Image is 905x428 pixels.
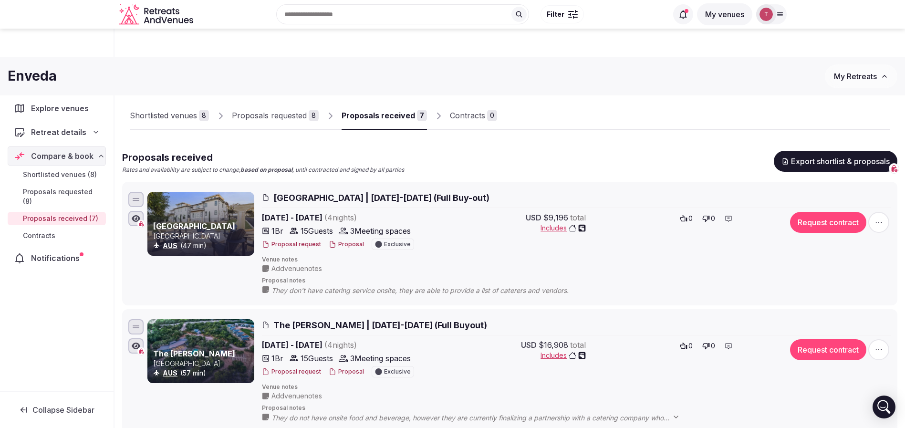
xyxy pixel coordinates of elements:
[8,212,106,225] a: Proposals received (7)
[688,214,693,223] span: 0
[699,339,718,353] button: 0
[153,368,252,378] div: (57 min)
[31,126,86,138] span: Retreat details
[350,225,411,237] span: 3 Meeting spaces
[711,341,715,351] span: 0
[262,240,321,249] button: Proposal request
[163,369,177,377] a: AUS
[271,286,588,295] span: They don't have catering service onsite, they are able to provide a list of caterers and vendors.
[697,3,752,25] button: My venues
[384,369,411,375] span: Exclusive
[23,214,98,223] span: Proposals received (7)
[119,4,195,25] a: Visit the homepage
[153,221,235,231] a: [GEOGRAPHIC_DATA]
[342,110,415,121] div: Proposals received
[873,396,895,418] div: Open Intercom Messenger
[699,212,718,225] button: 0
[342,102,427,130] a: Proposals received7
[301,225,333,237] span: 15 Guests
[688,341,693,351] span: 0
[8,248,106,268] a: Notifications
[262,277,891,285] span: Proposal notes
[262,339,430,351] span: [DATE] - [DATE]
[541,351,586,360] button: Includes
[541,5,584,23] button: Filter
[450,110,485,121] div: Contracts
[8,168,106,181] a: Shortlisted venues (8)
[570,212,586,223] span: total
[119,4,195,25] svg: Retreats and Venues company logo
[163,368,177,378] button: AUS
[8,399,106,420] button: Collapse Sidebar
[273,319,487,331] span: The [PERSON_NAME] | [DATE]-[DATE] (Full Buyout)
[32,405,94,415] span: Collapse Sidebar
[153,359,252,368] p: [GEOGRAPHIC_DATA]
[271,264,322,273] span: Add venue notes
[570,339,586,351] span: total
[271,225,283,237] span: 1 Br
[8,98,106,118] a: Explore venues
[153,349,235,358] a: The [PERSON_NAME]
[130,102,209,130] a: Shortlisted venues8
[384,241,411,247] span: Exclusive
[232,102,319,130] a: Proposals requested8
[199,110,209,121] div: 8
[8,185,106,208] a: Proposals requested (8)
[273,192,489,204] span: [GEOGRAPHIC_DATA] | [DATE]-[DATE] (Full Buy-out)
[759,8,773,21] img: Thiago Martins
[23,187,102,206] span: Proposals requested (8)
[329,240,364,249] button: Proposal
[271,353,283,364] span: 1 Br
[271,413,689,423] span: They do not have onsite food and beverage, however they are currently finalizing a partnership wi...
[271,391,322,401] span: Add venue notes
[8,67,57,85] h1: Enveda
[23,231,55,240] span: Contracts
[350,353,411,364] span: 3 Meeting spaces
[711,214,715,223] span: 0
[450,102,497,130] a: Contracts0
[543,212,568,223] span: $9,196
[677,212,696,225] button: 0
[301,353,333,364] span: 15 Guests
[232,110,307,121] div: Proposals requested
[539,339,568,351] span: $16,908
[163,241,177,250] a: AUS
[541,223,586,233] button: Includes
[130,110,197,121] div: Shortlisted venues
[163,241,177,251] button: AUS
[324,340,357,350] span: ( 4 night s )
[309,110,319,121] div: 8
[324,213,357,222] span: ( 4 night s )
[262,404,891,412] span: Proposal notes
[122,166,404,174] p: Rates and availability are subject to change, , until contracted and signed by all parties
[153,231,252,241] p: [GEOGRAPHIC_DATA]
[790,212,866,233] button: Request contract
[697,10,752,19] a: My venues
[487,110,497,121] div: 0
[521,339,537,351] span: USD
[240,166,292,173] strong: based on proposal
[31,103,93,114] span: Explore venues
[790,339,866,360] button: Request contract
[262,212,430,223] span: [DATE] - [DATE]
[153,241,252,251] div: (47 min)
[825,64,897,88] button: My Retreats
[262,368,321,376] button: Proposal request
[774,151,897,172] button: Export shortlist & proposals
[262,256,891,264] span: Venue notes
[417,110,427,121] div: 7
[122,151,404,164] h2: Proposals received
[677,339,696,353] button: 0
[23,170,97,179] span: Shortlisted venues (8)
[262,383,891,391] span: Venue notes
[329,368,364,376] button: Proposal
[8,229,106,242] a: Contracts
[526,212,541,223] span: USD
[547,10,564,19] span: Filter
[834,72,877,81] span: My Retreats
[31,150,94,162] span: Compare & book
[31,252,83,264] span: Notifications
